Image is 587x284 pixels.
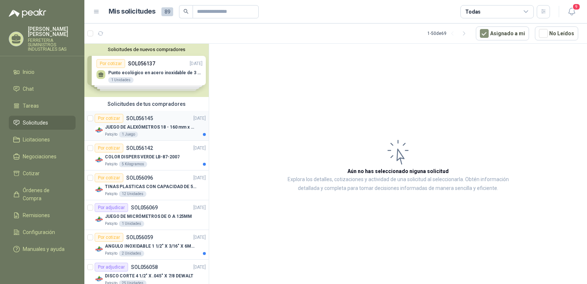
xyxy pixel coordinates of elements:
p: SOL056058 [131,265,158,270]
a: Por adjudicarSOL056069[DATE] Company LogoJUEGO DE MICRÓMETROS DE O A 125MMPatojito1 Unidades [84,200,209,230]
a: Cotizar [9,166,76,180]
p: SOL056096 [126,175,153,180]
a: Chat [9,82,76,96]
div: 1 - 50 de 69 [427,28,470,39]
p: [DATE] [193,234,206,241]
button: 9 [565,5,578,18]
button: Solicitudes de nuevos compradores [87,47,206,52]
img: Company Logo [95,126,103,134]
p: [DATE] [193,175,206,181]
a: Manuales y ayuda [9,242,76,256]
div: Todas [465,8,481,16]
p: JUEGO DE MICRÓMETROS DE O A 125MM [105,213,192,220]
p: SOL056145 [126,116,153,121]
a: Por cotizarSOL056145[DATE] Company LogoJUEGO DE ALEXÓMETROS 18 - 160 mm x 0,01 mm 2824-S3Patojito... [84,111,209,141]
span: Negociaciones [23,152,56,161]
span: 9 [572,3,580,10]
p: Patojito [105,251,117,256]
img: Company Logo [95,185,103,194]
p: [DATE] [193,264,206,271]
div: Por cotizar [95,144,123,152]
span: Manuales y ayuda [23,245,65,253]
div: 1 Unidades [119,221,144,227]
img: Logo peakr [9,9,46,18]
p: TINAS PLASTICAS CON CAPACIDAD DE 50 KG [105,183,196,190]
div: Por cotizar [95,233,123,242]
p: [DATE] [193,115,206,122]
p: Explora los detalles, cotizaciones y actividad de una solicitud al seleccionarla. Obtén informaci... [282,175,514,193]
p: JUEGO DE ALEXÓMETROS 18 - 160 mm x 0,01 mm 2824-S3 [105,124,196,131]
div: Por cotizar [95,173,123,182]
div: Solicitudes de tus compradores [84,97,209,111]
p: DISCO CORTE 4 1/2" X .045" X 7/8 DEWALT [105,273,193,280]
img: Company Logo [95,155,103,164]
p: SOL056059 [126,235,153,240]
a: Inicio [9,65,76,79]
span: Inicio [23,68,34,76]
a: Licitaciones [9,133,76,147]
p: FERRETERIA SUMINISTROS INDUSTRIALES SAS [28,38,76,51]
img: Company Logo [95,245,103,254]
a: Por cotizarSOL056096[DATE] Company LogoTINAS PLASTICAS CON CAPACIDAD DE 50 KGPatojito12 Unidades [84,170,209,200]
p: ANGULO INOXIDABLE 1 1/2" X 3/16" X 6MTS [105,243,196,250]
a: Negociaciones [9,150,76,163]
a: Por cotizarSOL056059[DATE] Company LogoANGULO INOXIDABLE 1 1/2" X 3/16" X 6MTSPatojito2 Unidades [84,230,209,260]
p: SOL056069 [131,205,158,210]
div: 12 Unidades [119,191,146,197]
div: 2 Unidades [119,251,144,256]
p: Patojito [105,191,117,197]
div: Por adjudicar [95,203,128,212]
a: Solicitudes [9,116,76,130]
div: Por adjudicar [95,263,128,272]
div: Solicitudes de nuevos compradoresPor cotizarSOL056137[DATE] Punto ecológico en acero inoxidable d... [84,44,209,97]
a: Por cotizarSOL056142[DATE] Company LogoCOLOR DISPERS VERDE LB-87-2007Patojito5 Kilogramos [84,141,209,170]
p: COLOR DISPERS VERDE LB-87-2007 [105,154,179,161]
span: 89 [161,7,173,16]
img: Company Logo [95,274,103,283]
span: Tareas [23,102,39,110]
button: Asignado a mi [476,26,529,40]
h1: Mis solicitudes [109,6,156,17]
button: No Leídos [535,26,578,40]
img: Company Logo [95,215,103,224]
p: [PERSON_NAME] [PERSON_NAME] [28,26,76,37]
span: Órdenes de Compra [23,186,69,202]
a: Tareas [9,99,76,113]
div: Por cotizar [95,114,123,123]
p: SOL056142 [126,145,153,151]
p: Patojito [105,132,117,137]
h3: Aún no has seleccionado niguna solicitud [347,167,449,175]
a: Remisiones [9,208,76,222]
a: Configuración [9,225,76,239]
a: Órdenes de Compra [9,183,76,205]
div: 5 Kilogramos [119,161,147,167]
span: search [183,9,189,14]
span: Chat [23,85,34,93]
span: Licitaciones [23,136,50,144]
p: Patojito [105,221,117,227]
span: Configuración [23,228,55,236]
span: Remisiones [23,211,50,219]
p: [DATE] [193,204,206,211]
div: 1 Juego [119,132,138,137]
span: Solicitudes [23,119,48,127]
p: Patojito [105,161,117,167]
span: Cotizar [23,169,40,177]
p: [DATE] [193,145,206,152]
